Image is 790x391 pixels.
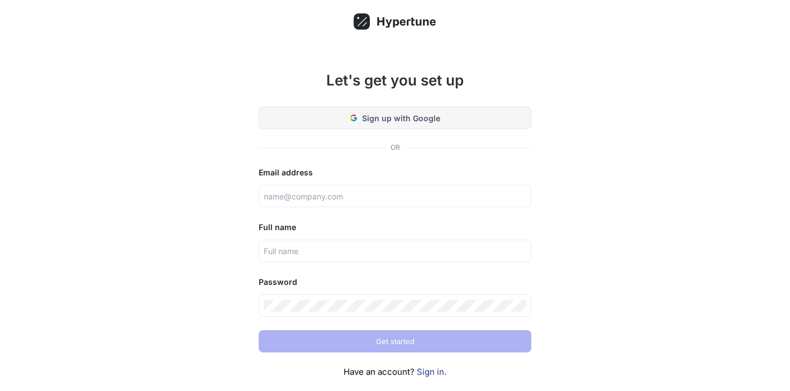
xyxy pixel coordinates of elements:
input: Full name [264,245,526,257]
a: Sign in [417,366,444,377]
input: name@company.com [264,190,526,202]
span: Sign up with Google [362,112,440,124]
h1: Let's get you set up [259,69,531,91]
div: Full name [259,221,531,234]
button: Get started [259,330,531,352]
div: Have an account? . [259,366,531,379]
span: Get started [376,338,415,345]
div: Password [259,275,531,289]
div: OR [391,142,400,152]
div: Email address [259,166,531,179]
button: Sign up with Google [259,107,531,129]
